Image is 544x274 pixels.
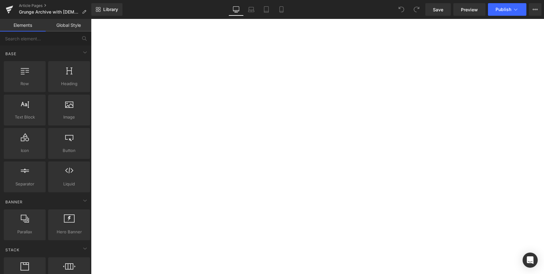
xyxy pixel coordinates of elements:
span: Preview [461,6,478,13]
button: Undo [395,3,408,16]
span: Row [6,80,44,87]
span: Button [50,147,88,154]
span: Base [5,51,17,57]
a: New Library [91,3,122,16]
span: Icon [6,147,44,154]
div: Open Intercom Messenger [523,253,538,268]
span: Heading [50,80,88,87]
span: Separator [6,181,44,187]
span: Hero Banner [50,229,88,235]
span: Grunge Archive with [DEMOGRAPHIC_DATA] [19,9,79,15]
button: Publish [488,3,526,16]
a: Mobile [274,3,289,16]
a: Global Style [46,19,91,32]
a: Desktop [229,3,244,16]
a: Article Pages [19,3,91,8]
a: Preview [453,3,485,16]
span: Library [103,7,118,12]
span: Parallax [6,229,44,235]
button: Redo [410,3,423,16]
span: Banner [5,199,23,205]
button: More [529,3,541,16]
span: Image [50,114,88,120]
a: Laptop [244,3,259,16]
span: Save [433,6,443,13]
span: Liquid [50,181,88,187]
a: Tablet [259,3,274,16]
span: Publish [496,7,511,12]
span: Text Block [6,114,44,120]
span: Stack [5,247,20,253]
